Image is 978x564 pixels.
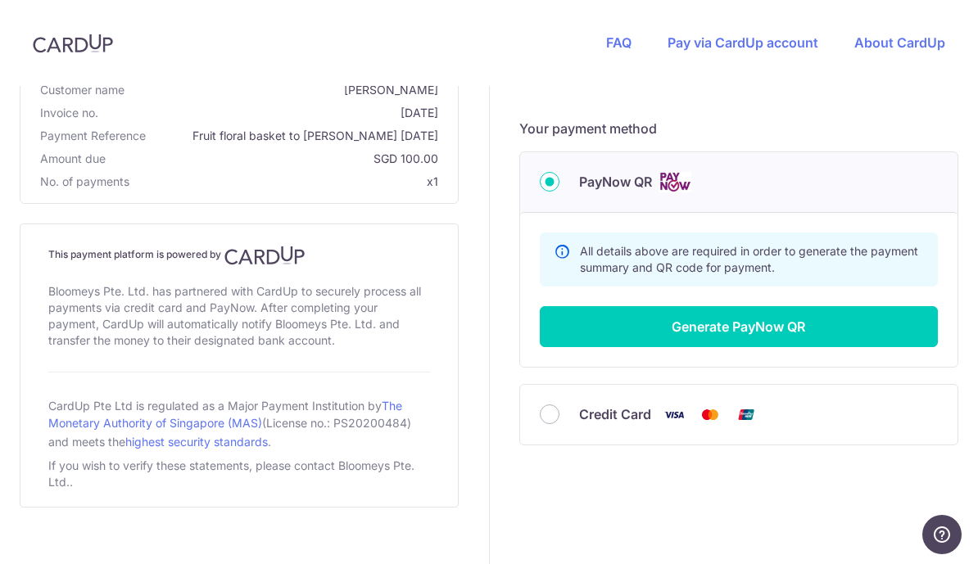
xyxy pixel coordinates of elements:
span: Customer name [40,82,125,98]
span: SGD 100.00 [112,151,438,167]
img: Cards logo [659,172,691,192]
span: No. of payments [40,174,129,190]
button: Generate PayNow QR [540,306,938,347]
div: PayNow QR Cards logo [540,172,938,192]
a: FAQ [606,34,632,51]
a: About CardUp [854,34,945,51]
span: [PERSON_NAME] [131,82,438,98]
a: Pay via CardUp account [668,34,818,51]
a: The Monetary Authority of Singapore (MAS) [48,399,402,430]
span: All details above are required in order to generate the payment summary and QR code for payment. [580,244,918,274]
span: Fruit floral basket to [PERSON_NAME] [DATE] [152,128,438,144]
span: PayNow QR [579,172,652,192]
img: CardUp [224,246,305,265]
img: Visa [658,404,690,425]
img: Union Pay [730,404,763,425]
div: If you wish to verify these statements, please contact Bloomeys Pte. Ltd.. [48,454,430,494]
span: translation missing: en.payment_reference [40,129,146,142]
span: Invoice no. [40,105,98,121]
h4: This payment platform is powered by [48,246,430,265]
span: Amount due [40,151,106,167]
h5: Your payment method [519,119,958,138]
a: highest security standards [125,435,268,449]
span: x1 [427,174,438,188]
img: CardUp [33,34,113,53]
div: Bloomeys Pte. Ltd. has partnered with CardUp to securely process all payments via credit card and... [48,280,430,352]
span: Credit Card [579,404,651,424]
span: [DATE] [105,105,438,121]
div: CardUp Pte Ltd is regulated as a Major Payment Institution by (License no.: PS20200484) and meets... [48,392,430,454]
div: Credit Card Visa Mastercard Union Pay [540,404,938,425]
img: Mastercard [694,404,727,425]
iframe: Opens a widget where you can find more information [922,515,962,556]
